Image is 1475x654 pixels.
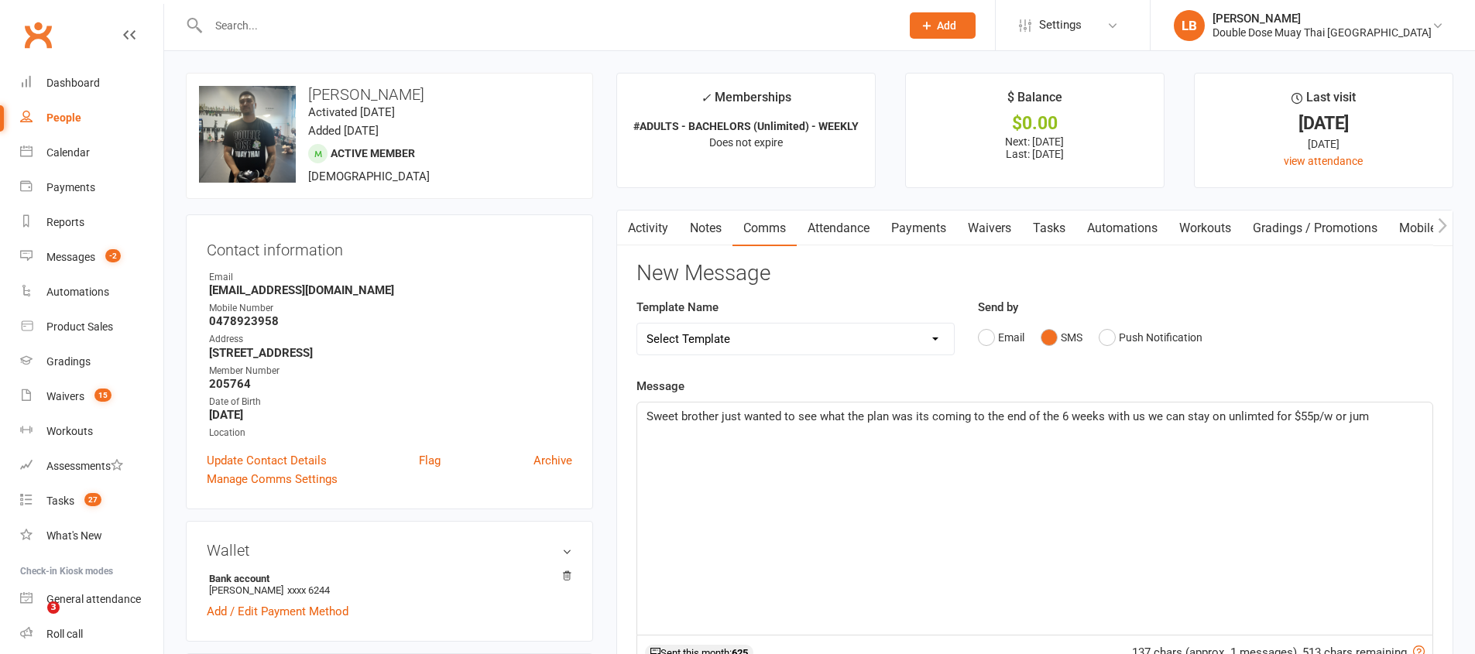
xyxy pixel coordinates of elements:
a: Calendar [20,135,163,170]
a: Mobile App [1388,211,1472,246]
h3: Contact information [207,235,572,259]
a: Messages -2 [20,240,163,275]
a: Waivers 15 [20,379,163,414]
div: General attendance [46,593,141,605]
span: -2 [105,249,121,262]
p: Next: [DATE] Last: [DATE] [920,135,1150,160]
div: $ Balance [1007,87,1062,115]
span: [DEMOGRAPHIC_DATA] [308,169,430,183]
a: Gradings [20,344,163,379]
strong: 205764 [209,377,572,391]
strong: 0478923958 [209,314,572,328]
div: Messages [46,251,95,263]
div: Payments [46,181,95,193]
a: Manage Comms Settings [207,470,338,488]
button: SMS [1041,323,1082,352]
a: Roll call [20,617,163,652]
div: LB [1174,10,1205,41]
div: Dashboard [46,77,100,89]
a: Clubworx [19,15,57,54]
div: What's New [46,529,102,542]
a: Workouts [1168,211,1242,246]
span: Does not expire [709,136,783,149]
h3: Wallet [207,542,572,559]
span: xxxx 6244 [287,584,330,596]
div: Waivers [46,390,84,402]
div: [DATE] [1209,135,1439,152]
a: Payments [880,211,957,246]
a: Product Sales [20,310,163,344]
div: $0.00 [920,115,1150,132]
a: Gradings / Promotions [1242,211,1388,246]
div: Date of Birth [209,395,572,409]
a: Workouts [20,414,163,449]
div: Tasks [46,495,74,507]
iframe: Intercom live chat [15,601,53,639]
div: [PERSON_NAME] [1213,12,1432,26]
a: Payments [20,170,163,205]
div: Last visit [1291,87,1356,115]
span: Active member [331,147,415,159]
button: Email [978,323,1024,352]
span: Settings [1039,8,1082,43]
a: Archive [533,451,572,470]
strong: [DATE] [209,408,572,422]
a: Add / Edit Payment Method [207,602,348,621]
a: What's New [20,519,163,553]
div: Memberships [701,87,791,116]
div: Double Dose Muay Thai [GEOGRAPHIC_DATA] [1213,26,1432,39]
a: Assessments [20,449,163,484]
button: Add [910,12,976,39]
div: [DATE] [1209,115,1439,132]
h3: New Message [636,262,1433,286]
div: Mobile Number [209,301,572,316]
a: Tasks 27 [20,484,163,519]
div: Address [209,332,572,347]
div: Calendar [46,146,90,159]
div: Roll call [46,628,83,640]
span: Add [937,19,956,32]
span: Sweet brother just wanted to see what the plan was its coming to the end of the 6 weeks with us w... [647,409,1369,423]
div: Location [209,426,572,440]
div: Product Sales [46,320,113,333]
div: Assessments [46,460,123,472]
button: Push Notification [1099,323,1202,352]
a: view attendance [1284,155,1363,167]
span: 15 [94,389,111,402]
a: Automations [1076,211,1168,246]
a: Automations [20,275,163,310]
i: ✓ [701,91,711,105]
strong: Bank account [209,573,564,584]
a: Notes [679,211,732,246]
a: Reports [20,205,163,240]
strong: #ADULTS - BACHELORS (Unlimited) - WEEKLY [633,120,859,132]
label: Template Name [636,298,719,317]
img: image1753857596.png [199,86,296,183]
label: Message [636,377,684,395]
h3: [PERSON_NAME] [199,86,580,103]
input: Search... [204,15,890,36]
a: Activity [617,211,679,246]
span: 27 [84,493,101,506]
a: Waivers [957,211,1022,246]
span: 3 [47,601,60,614]
a: Dashboard [20,66,163,101]
time: Activated [DATE] [308,105,395,119]
time: Added [DATE] [308,124,379,138]
strong: [STREET_ADDRESS] [209,346,572,360]
div: Member Number [209,364,572,378]
a: Flag [419,451,441,470]
a: General attendance kiosk mode [20,582,163,617]
div: Automations [46,286,109,298]
div: Workouts [46,425,93,437]
div: People [46,111,81,124]
label: Send by [978,298,1018,317]
a: Comms [732,211,797,246]
strong: [EMAIL_ADDRESS][DOMAIN_NAME] [209,283,572,297]
a: People [20,101,163,135]
li: [PERSON_NAME] [207,570,572,598]
div: Email [209,270,572,285]
div: Gradings [46,355,91,368]
a: Update Contact Details [207,451,327,470]
div: Reports [46,216,84,228]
